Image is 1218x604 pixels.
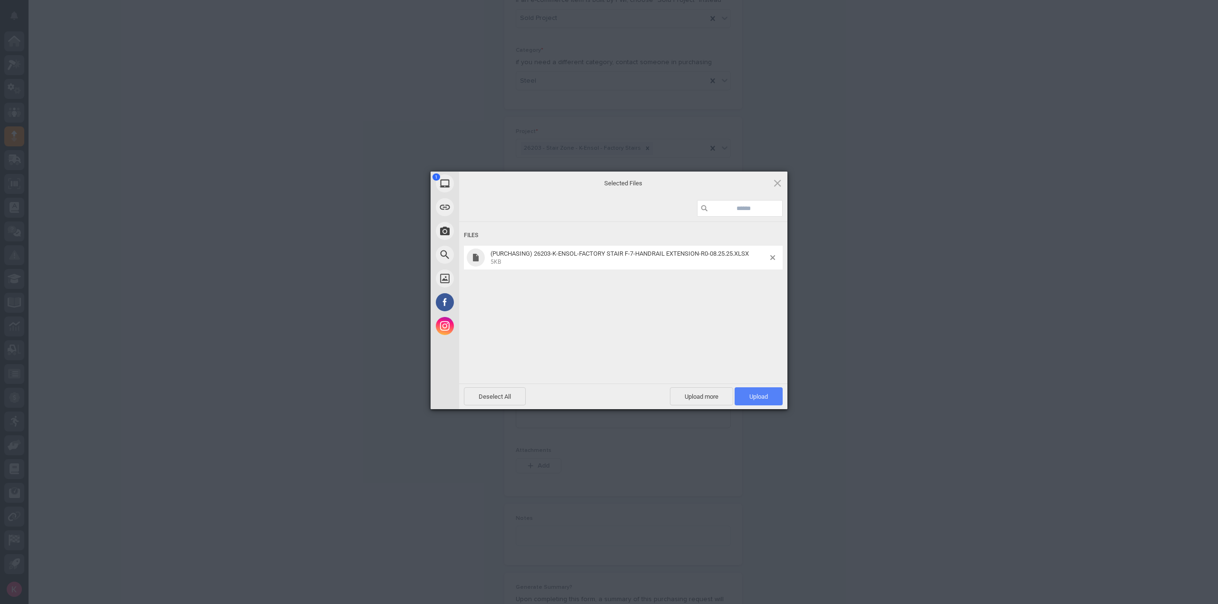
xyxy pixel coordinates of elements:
div: My Device [431,172,545,195]
span: 1 [432,173,440,181]
span: Selected Files [528,179,718,187]
span: Upload more [670,387,733,405]
span: (PURCHASING) 26203-K-ENSOL-FACTORY STAIR F-7-HANDRAIL EXTENSION-R0-08.25.25.XLSX [488,250,770,266]
span: Upload [749,393,768,400]
div: Unsplash [431,267,545,290]
span: 5KB [491,259,501,265]
span: Deselect All [464,387,526,405]
div: Files [464,227,783,244]
div: Instagram [431,314,545,338]
span: Click here or hit ESC to close picker [772,178,783,188]
div: Facebook [431,290,545,314]
div: Link (URL) [431,195,545,219]
span: Upload [735,387,783,405]
div: Take Photo [431,219,545,243]
span: (PURCHASING) 26203-K-ENSOL-FACTORY STAIR F-7-HANDRAIL EXTENSION-R0-08.25.25.XLSX [491,250,749,257]
div: Web Search [431,243,545,267]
